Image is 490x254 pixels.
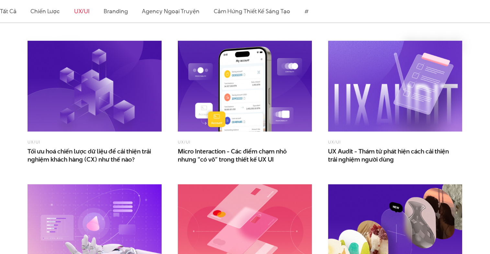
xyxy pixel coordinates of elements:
span: UX Audit - Thám tử phát hiện cách cải thiện [328,147,458,164]
span: nghiệm khách hàng (CX) như thế nào? [28,155,135,164]
a: UX/UI [328,139,341,145]
a: UX/UI [74,7,90,15]
img: UX Audit - Thám tử phát hiện cách cải thiện trải nghiệm người dùng [328,41,462,132]
a: Branding [104,7,128,15]
a: UX Audit - Thám tử phát hiện cách cải thiệntrải nghiệm người dùng [328,147,458,164]
a: Cảm hứng thiết kế sáng tạo [214,7,290,15]
span: Micro Interaction - Các điểm chạm nhỏ [178,147,307,164]
a: # [304,7,308,15]
span: trải nghiệm người dùng [328,155,394,164]
a: Chiến lược [30,7,60,15]
img: Tối ưu hoá chiến lược dữ liệu để cải thiện trải nghiệm khách hàng (CX) như thế nào? [28,41,162,132]
span: nhưng “có võ” trong thiết kế UX UI [178,155,274,164]
span: Tối ưu hoá chiến lược dữ liệu để cải thiện trải [28,147,157,164]
a: Agency ngoại truyện [142,7,199,15]
a: UX/UI [178,139,190,145]
a: Micro Interaction - Các điểm chạm nhỏnhưng “có võ” trong thiết kế UX UI [178,147,307,164]
a: UX/UI [28,139,40,145]
a: Tối ưu hoá chiến lược dữ liệu để cải thiện trảinghiệm khách hàng (CX) như thế nào? [28,147,157,164]
img: Micro Interaction - Các điểm chạm nhỏ nhưng “có võ” trong thiết kế UX UI [178,41,312,132]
